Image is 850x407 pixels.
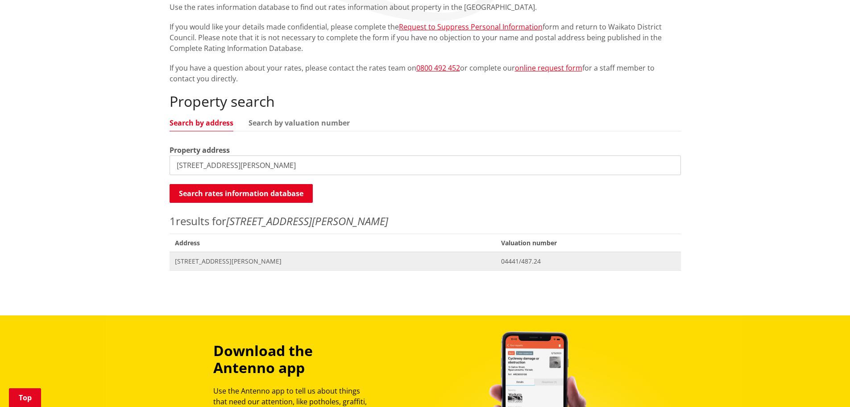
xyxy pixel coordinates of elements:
[399,22,543,32] a: Request to Suppress Personal Information
[170,21,681,54] p: If you would like your details made confidential, please complete the form and return to Waikato ...
[9,388,41,407] a: Top
[170,155,681,175] input: e.g. Duke Street NGARUAWAHIA
[809,369,841,402] iframe: Messenger Launcher
[170,2,681,13] p: Use the rates information database to find out rates information about property in the [GEOGRAPHI...
[170,93,681,110] h2: Property search
[170,63,681,84] p: If you have a question about your rates, please contact the rates team on or complete our for a s...
[170,184,313,203] button: Search rates information database
[501,257,675,266] span: 04441/487.24
[249,119,350,126] a: Search by valuation number
[170,234,496,252] span: Address
[175,257,491,266] span: [STREET_ADDRESS][PERSON_NAME]
[416,63,460,73] a: 0800 492 452
[515,63,582,73] a: online request form
[170,214,176,228] span: 1
[496,234,680,252] span: Valuation number
[170,213,681,229] p: results for
[170,119,233,126] a: Search by address
[213,342,375,377] h3: Download the Antenno app
[226,214,388,228] em: [STREET_ADDRESS][PERSON_NAME]
[170,145,230,155] label: Property address
[170,252,681,270] a: [STREET_ADDRESS][PERSON_NAME] 04441/487.24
